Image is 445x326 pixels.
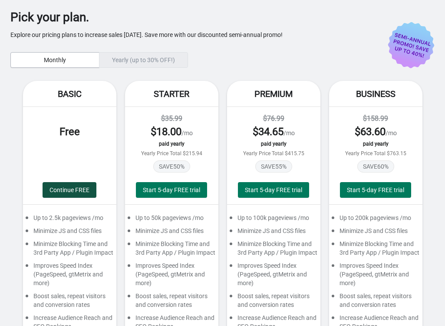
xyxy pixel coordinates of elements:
div: paid yearly [134,141,210,147]
div: Improves Speed Index (PageSpeed, gtMetrix and more) [125,261,218,292]
div: Up to 2.5k pageviews /mo [23,213,116,226]
p: Explore our pricing plans to increase sales [DATE]. Save more with our discounted semi-annual promo! [10,30,409,39]
div: Yearly Price Total $215.94 [134,150,210,156]
div: Up to 200k pageviews /mo [329,213,422,226]
span: $ 18.00 [151,126,181,138]
button: Continue FREE [43,182,96,198]
div: Minimize Blocking Time and 3rd Party App / Plugin Impact [23,240,116,261]
div: Improves Speed Index (PageSpeed, gtMetrix and more) [227,261,320,292]
span: Continue FREE [49,186,89,193]
div: /mo [134,125,210,139]
span: SAVE 50 % [153,160,190,173]
button: Start 5-day FREE trial [238,182,309,198]
div: Up to 100k pageviews /mo [227,213,320,226]
div: Business [329,81,422,107]
div: Minimize Blocking Time and 3rd Party App / Plugin Impact [329,240,422,261]
div: $35.99 [134,113,210,124]
div: Basic [23,81,116,107]
div: Boost sales, repeat visitors and conversion rates [227,292,320,313]
span: Monthly [44,57,66,63]
button: Monthly [10,52,99,68]
span: SAVE 55 % [255,160,292,173]
div: $76.99 [236,113,312,124]
div: Minimize JS and CSS files [329,226,422,240]
div: Minimize Blocking Time and 3rd Party App / Plugin Impact [227,240,320,261]
span: $ 63.60 [355,126,386,138]
div: Pick your plan. [10,13,409,22]
span: $ 34.65 [253,126,283,138]
div: paid yearly [236,141,312,147]
img: price-promo-badge-d5c1d69d.svg [388,22,435,69]
div: Yearly Price Total $415.75 [236,150,312,156]
div: /mo [236,125,312,139]
div: Improves Speed Index (PageSpeed, gtMetrix and more) [23,261,116,292]
div: Yearly Price Total $763.15 [338,150,414,156]
div: Premium [227,81,320,107]
div: Boost sales, repeat visitors and conversion rates [125,292,218,313]
div: /mo [338,125,414,139]
div: paid yearly [338,141,414,147]
span: Free [59,126,80,138]
div: Improves Speed Index (PageSpeed, gtMetrix and more) [329,261,422,292]
span: Start 5-day FREE trial [245,186,302,193]
div: Minimize JS and CSS files [125,226,218,240]
button: Start 5-day FREE trial [340,182,411,198]
span: Start 5-day FREE trial [143,186,200,193]
div: Boost sales, repeat visitors and conversion rates [23,292,116,313]
div: Minimize JS and CSS files [23,226,116,240]
div: Minimize Blocking Time and 3rd Party App / Plugin Impact [125,240,218,261]
span: Start 5-day FREE trial [347,186,404,193]
div: Up to 50k pageviews /mo [125,213,218,226]
div: Minimize JS and CSS files [227,226,320,240]
div: $158.99 [338,113,414,124]
div: Starter [125,81,218,107]
span: SAVE 60 % [357,160,394,173]
div: Boost sales, repeat visitors and conversion rates [329,292,422,313]
button: Start 5-day FREE trial [136,182,207,198]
